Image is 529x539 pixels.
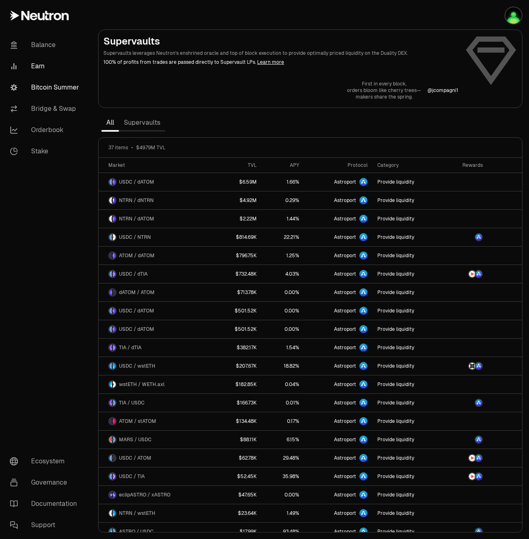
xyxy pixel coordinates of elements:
span: Astroport [334,234,356,240]
a: Provide liquidity [372,320,442,338]
a: Provide liquidity [372,302,442,320]
a: AXL LogoASTRO Logo [442,357,488,375]
a: $207.67K [214,357,262,375]
a: 6.15% [262,431,304,449]
p: First in every block, [347,81,421,87]
img: NTRN Logo [109,197,112,204]
a: 18.82% [262,357,304,375]
img: ASTRO Logo [475,473,482,480]
p: makers share the spring. [347,94,421,100]
a: 1.25% [262,247,304,265]
img: dATOM Logo [113,326,116,332]
span: Astroport [334,326,356,332]
span: USDC / TIA [119,473,145,480]
a: ASTRO Logo [442,431,488,449]
img: dATOM Logo [113,179,116,185]
a: $796.75K [214,247,262,265]
span: Astroport [334,381,356,388]
a: ATOM LogostATOM LogoATOM / stATOM [99,412,214,430]
span: $49.79M TVL [136,144,166,151]
img: dATOM Logo [109,289,112,296]
img: USDC Logo [109,271,112,277]
span: USDC / dATOM [119,179,154,185]
img: USDC Logo [109,234,112,240]
a: Provide liquidity [372,431,442,449]
a: $501.52K [214,302,262,320]
span: Astroport [334,492,356,498]
span: Astroport [334,400,356,406]
img: ATOM Logo [113,455,116,461]
p: orders bloom like cherry trees— [347,87,421,94]
img: dNTRN Logo [113,197,116,204]
span: 37 items [108,144,128,151]
a: Provide liquidity [372,247,442,265]
img: AXL Logo [469,363,475,369]
a: Astroport [304,210,372,228]
a: Provide liquidity [372,210,442,228]
span: USDC / dATOM [119,308,154,314]
a: Support [3,514,88,536]
span: USDC / ATOM [119,455,151,461]
a: TIA LogoUSDC LogoTIA / USDC [99,394,214,412]
div: Market [108,162,209,168]
a: $732.48K [214,265,262,283]
p: 100% of profits from trades are passed directly to Supervault LPs. [103,58,458,66]
img: NTRN Logo [109,216,112,222]
img: ASTRO Logo [475,363,482,369]
span: USDC / wstETH [119,363,155,369]
a: eclipASTRO LogoxASTRO LogoeclipASTRO / xASTRO [99,486,214,504]
a: USDC LogodATOM LogoUSDC / dATOM [99,173,214,191]
a: USDC LogodATOM LogoUSDC / dATOM [99,302,214,320]
img: USDC Logo [109,179,112,185]
img: USDC Logo [109,473,112,480]
img: NTRN Logo [469,455,475,461]
img: USDC Logo [113,400,116,406]
img: ASTRO Logo [109,528,112,535]
a: USDC LogoNTRN LogoUSDC / NTRN [99,228,214,246]
img: wstETH Logo [109,381,112,388]
img: xASTRO Logo [113,492,116,498]
span: Astroport [334,252,356,259]
img: NTRN Logo [113,234,116,240]
span: ASTRO / USDC [119,528,154,535]
span: Astroport [334,216,356,222]
a: Learn more [257,59,284,65]
span: Astroport [334,308,356,314]
div: Rewards [447,162,483,168]
a: $501.52K [214,320,262,338]
p: @ jcompagni1 [428,87,458,94]
a: Provide liquidity [372,283,442,301]
a: $134.48K [214,412,262,430]
span: Astroport [334,289,356,296]
img: TIA Logo [109,400,112,406]
a: Provide liquidity [372,394,442,412]
a: $47.65K [214,486,262,504]
img: NTRN Logo [109,510,112,517]
img: dTIA Logo [113,344,116,351]
h2: Supervaults [103,35,458,48]
span: TIA / dTIA [119,344,141,351]
a: Astroport [304,228,372,246]
img: ASTRO Logo [475,436,482,443]
a: 1.44% [262,210,304,228]
a: ATOM LogodATOM LogoATOM / dATOM [99,247,214,265]
a: Bitcoin Summer [3,77,88,98]
span: wstETH / WETH.axl [119,381,164,388]
span: NTRN / dNTRN [119,197,154,204]
a: NTRN LogodNTRN LogoNTRN / dNTRN [99,191,214,209]
a: @jcompagni1 [428,87,458,94]
span: eclipASTRO / xASTRO [119,492,170,498]
a: 0.00% [262,283,304,301]
img: wstETH Logo [113,510,116,517]
a: Provide liquidity [372,173,442,191]
a: USDC LogowstETH LogoUSDC / wstETH [99,357,214,375]
a: First in every block,orders bloom like cherry trees—makers share the spring. [347,81,421,100]
img: USDC Logo [113,528,116,535]
a: Astroport [304,467,372,485]
a: 1.54% [262,339,304,357]
a: TIA LogodTIA LogoTIA / dTIA [99,339,214,357]
a: 0.00% [262,302,304,320]
img: ASTRO Logo [475,271,482,277]
img: USDC Logo [109,326,112,332]
span: Astroport [334,179,356,185]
